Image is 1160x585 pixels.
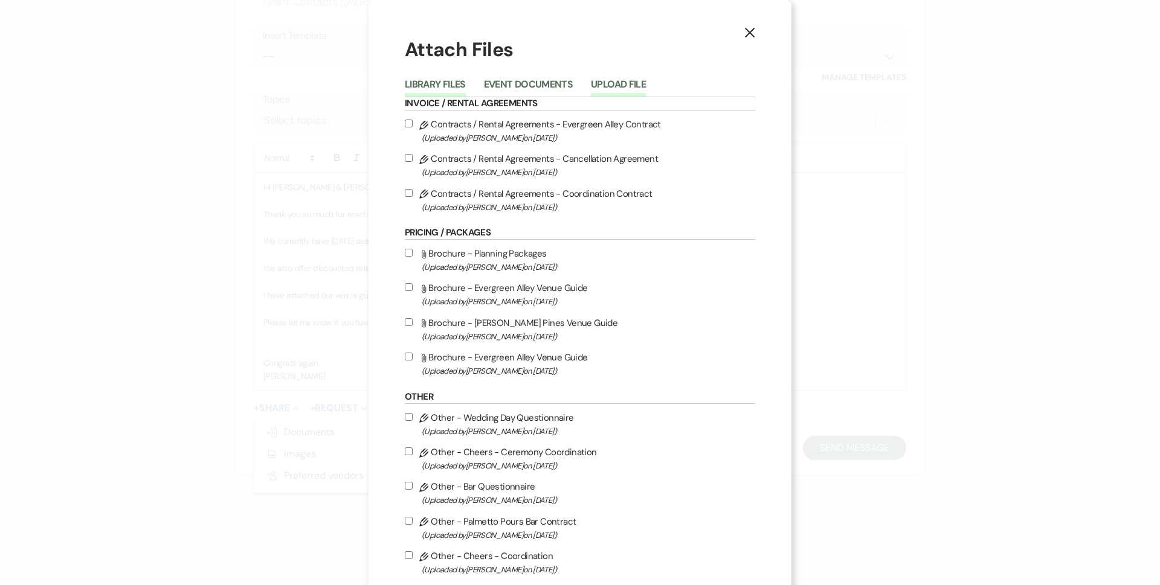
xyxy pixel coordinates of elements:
[405,350,755,378] label: Brochure - Evergreen Alley Venue Guide
[405,447,413,455] input: Other - Cheers - Ceremony Coordination(Uploaded by[PERSON_NAME]on [DATE])
[405,315,755,344] label: Brochure - [PERSON_NAME] Pines Venue Guide
[422,330,755,344] span: (Uploaded by [PERSON_NAME] on [DATE] )
[405,226,755,240] h6: Pricing / Packages
[422,563,755,577] span: (Uploaded by [PERSON_NAME] on [DATE] )
[405,189,413,197] input: Contracts / Rental Agreements - Coordination Contract(Uploaded by[PERSON_NAME]on [DATE])
[405,283,413,291] input: Brochure - Evergreen Alley Venue Guide(Uploaded by[PERSON_NAME]on [DATE])
[405,97,755,110] h6: Invoice / Rental Agreements
[405,482,413,490] input: Other - Bar Questionnaire(Uploaded by[PERSON_NAME]on [DATE])
[484,80,573,97] button: Event Documents
[405,246,755,274] label: Brochure - Planning Packages
[422,528,755,542] span: (Uploaded by [PERSON_NAME] on [DATE] )
[405,154,413,162] input: Contracts / Rental Agreements - Cancellation Agreement(Uploaded by[PERSON_NAME]on [DATE])
[405,514,755,542] label: Other - Palmetto Pours Bar Contract
[405,444,755,473] label: Other - Cheers - Ceremony Coordination
[405,151,755,179] label: Contracts / Rental Agreements - Cancellation Agreement
[405,120,413,127] input: Contracts / Rental Agreements - Evergreen Alley Contract(Uploaded by[PERSON_NAME]on [DATE])
[405,318,413,326] input: Brochure - [PERSON_NAME] Pines Venue Guide(Uploaded by[PERSON_NAME]on [DATE])
[422,200,755,214] span: (Uploaded by [PERSON_NAME] on [DATE] )
[405,186,755,214] label: Contracts / Rental Agreements - Coordination Contract
[405,479,755,507] label: Other - Bar Questionnaire
[405,353,413,360] input: Brochure - Evergreen Alley Venue Guide(Uploaded by[PERSON_NAME]on [DATE])
[422,459,755,473] span: (Uploaded by [PERSON_NAME] on [DATE] )
[405,249,413,257] input: Brochure - Planning Packages(Uploaded by[PERSON_NAME]on [DATE])
[405,117,755,145] label: Contracts / Rental Agreements - Evergreen Alley Contract
[405,517,413,525] input: Other - Palmetto Pours Bar Contract(Uploaded by[PERSON_NAME]on [DATE])
[405,280,755,308] label: Brochure - Evergreen Alley Venue Guide
[422,295,755,308] span: (Uploaded by [PERSON_NAME] on [DATE] )
[422,493,755,507] span: (Uploaded by [PERSON_NAME] on [DATE] )
[405,80,466,97] button: Library Files
[405,410,755,438] label: Other - Wedding Day Questionnaire
[405,551,413,559] input: Other - Cheers - Coordination(Uploaded by[PERSON_NAME]on [DATE])
[591,80,646,97] button: Upload File
[405,391,755,404] h6: Other
[422,131,755,145] span: (Uploaded by [PERSON_NAME] on [DATE] )
[422,165,755,179] span: (Uploaded by [PERSON_NAME] on [DATE] )
[422,424,755,438] span: (Uploaded by [PERSON_NAME] on [DATE] )
[405,413,413,421] input: Other - Wedding Day Questionnaire(Uploaded by[PERSON_NAME]on [DATE])
[405,548,755,577] label: Other - Cheers - Coordination
[422,260,755,274] span: (Uploaded by [PERSON_NAME] on [DATE] )
[405,36,755,63] h1: Attach Files
[422,364,755,378] span: (Uploaded by [PERSON_NAME] on [DATE] )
